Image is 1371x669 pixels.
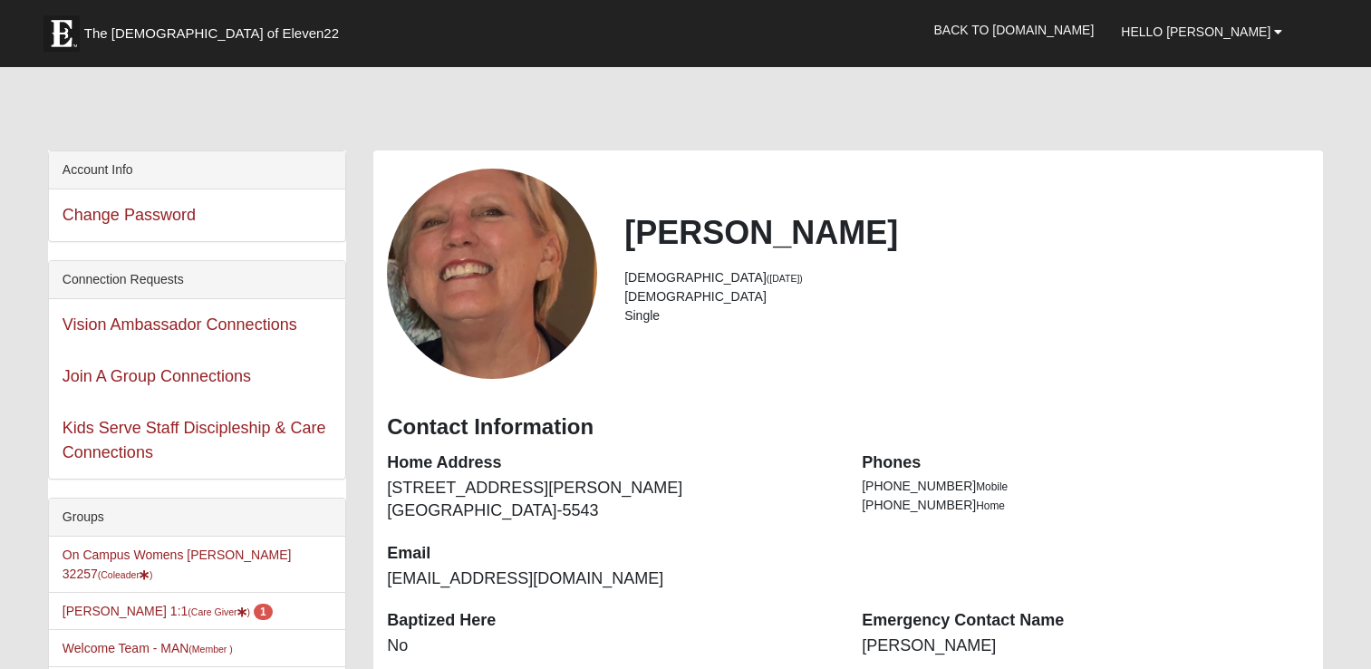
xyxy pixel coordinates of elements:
img: Eleven22 logo [43,15,80,52]
dd: [PERSON_NAME] [862,635,1309,658]
a: Hello [PERSON_NAME] [1107,9,1296,54]
span: Home [976,499,1005,512]
div: Groups [49,499,345,537]
small: (Care Giver ) [188,606,250,617]
dd: No [387,635,835,658]
a: Welcome Team - MAN(Member ) [63,641,233,655]
a: Kids Serve Staff Discipleship & Care Connections [63,419,326,461]
dd: [STREET_ADDRESS][PERSON_NAME] [GEOGRAPHIC_DATA]-5543 [387,477,835,523]
a: [PERSON_NAME] 1:1(Care Giver) 1 [63,604,273,618]
div: Connection Requests [49,261,345,299]
li: [DEMOGRAPHIC_DATA] [624,268,1309,287]
span: Hello [PERSON_NAME] [1121,24,1270,39]
div: Account Info [49,151,345,189]
dt: Email [387,542,835,566]
a: On Campus Womens [PERSON_NAME] 32257(Coleader) [63,548,292,581]
h3: Contact Information [387,414,1309,441]
span: Mobile [976,480,1008,493]
li: [PHONE_NUMBER] [862,477,1309,496]
a: The [DEMOGRAPHIC_DATA] of Eleven22 [34,6,397,52]
a: Change Password [63,206,196,224]
dt: Emergency Contact Name [862,609,1309,633]
a: Join A Group Connections [63,367,251,385]
li: [PHONE_NUMBER] [862,496,1309,515]
dt: Home Address [387,451,835,475]
span: The [DEMOGRAPHIC_DATA] of Eleven22 [84,24,339,43]
small: (Member ) [188,644,232,654]
small: (Coleader ) [98,569,153,580]
dt: Baptized Here [387,609,835,633]
a: Vision Ambassador Connections [63,315,297,334]
a: View Fullsize Photo [387,169,597,379]
dt: Phones [862,451,1309,475]
h2: [PERSON_NAME] [624,213,1309,252]
a: Back to [DOMAIN_NAME] [920,7,1107,53]
small: ([DATE]) [767,273,803,284]
li: [DEMOGRAPHIC_DATA] [624,287,1309,306]
li: Single [624,306,1309,325]
span: number of pending members [254,604,273,620]
dd: [EMAIL_ADDRESS][DOMAIN_NAME] [387,567,835,591]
